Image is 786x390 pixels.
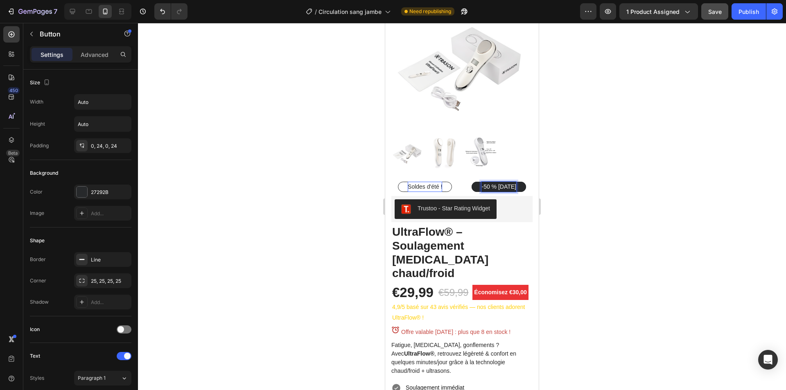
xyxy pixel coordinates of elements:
[154,3,187,20] div: Undo/Redo
[30,237,45,244] div: Shape
[91,210,129,217] div: Add...
[732,3,766,20] button: Publish
[315,7,317,16] span: /
[30,188,43,196] div: Color
[385,23,539,390] iframe: Design area
[41,50,63,59] p: Settings
[30,326,40,333] div: Icon
[30,352,40,360] div: Text
[20,360,146,370] p: Soulagement immédiat
[8,87,20,94] div: 450
[78,374,106,382] span: Paragraph 1
[3,3,61,20] button: 7
[701,3,728,20] button: Save
[91,189,129,196] div: 27292B
[81,50,108,59] p: Advanced
[6,150,20,156] div: Beta
[91,256,129,264] div: Line
[619,3,698,20] button: 1 product assigned
[75,117,131,131] input: Auto
[74,371,131,385] button: Paragraph 1
[30,169,58,177] div: Background
[30,256,46,263] div: Border
[30,98,43,106] div: Width
[30,142,49,149] div: Padding
[75,95,131,109] input: Auto
[91,277,129,285] div: 25, 25, 25, 25
[54,7,57,16] p: 7
[409,8,451,15] span: Need republishing
[739,7,759,16] div: Publish
[626,7,680,16] span: 1 product assigned
[91,142,129,150] div: 0, 24, 0, 24
[318,7,382,16] span: Circulation sang jambe
[708,8,722,15] span: Save
[30,277,46,284] div: Corner
[40,29,109,39] p: Button
[30,120,45,128] div: Height
[30,77,52,88] div: Size
[91,299,129,306] div: Add...
[30,298,49,306] div: Shadow
[30,374,44,382] div: Styles
[758,350,778,370] div: Open Intercom Messenger
[30,210,44,217] div: Image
